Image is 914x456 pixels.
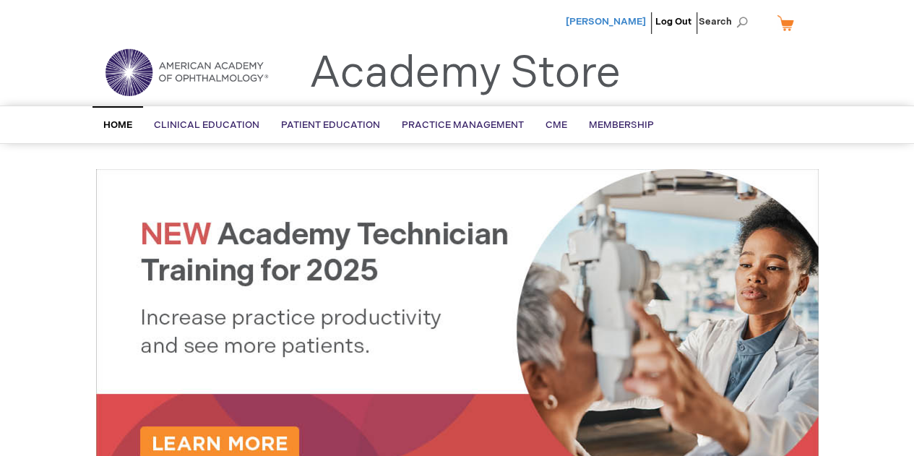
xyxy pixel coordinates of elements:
span: Home [103,119,132,131]
span: Search [699,7,754,36]
span: Practice Management [402,119,524,131]
span: Clinical Education [154,119,259,131]
a: [PERSON_NAME] [566,16,646,27]
a: Academy Store [309,48,621,100]
span: Membership [589,119,654,131]
a: Log Out [655,16,691,27]
span: CME [546,119,567,131]
span: Patient Education [281,119,380,131]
